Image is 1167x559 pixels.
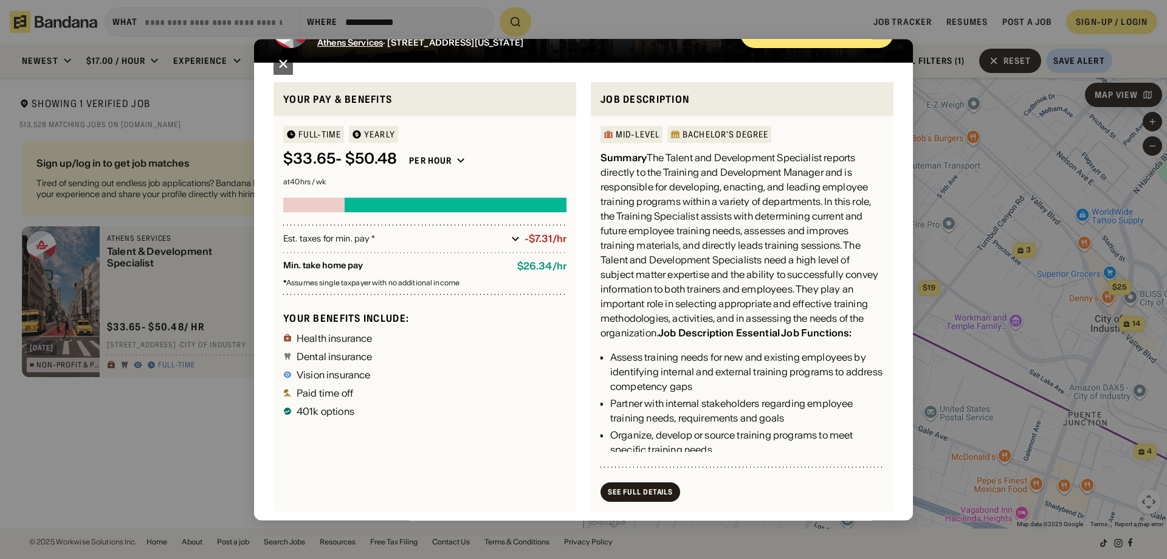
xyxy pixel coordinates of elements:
div: YEARLY [364,131,395,139]
div: at 40 hrs / wk [283,179,566,186]
div: $ 33.65 - $50.48 [283,151,397,168]
div: Full-time [298,131,341,139]
div: Your benefits include: [283,312,566,325]
div: Assumes single taxpayer with no additional income [283,280,566,287]
div: Mid-Level [616,131,659,139]
div: Health insurance [297,333,373,343]
div: Assess training needs for new and existing employees by identifying internal and external trainin... [610,350,884,394]
div: Est. taxes for min. pay * [283,233,506,245]
div: · [STREET_ADDRESS][US_STATE] [317,38,731,48]
div: Dental insurance [297,352,373,361]
div: Organize, develop or source training programs to meet specific training needs [610,428,884,457]
div: 401k options [297,406,354,416]
div: Per hour [409,156,452,167]
div: Bachelor's Degree [683,131,768,139]
span: Athens Services [317,37,383,48]
div: Job Description [658,327,734,339]
div: $ 26.34 / hr [517,261,566,273]
div: See Full Details [608,488,673,496]
div: Paid time off [297,388,353,398]
div: Essential Job Functions: [736,327,852,339]
div: Partner with internal stakeholders regarding employee training needs, requirements and goals [610,397,884,426]
div: The Talent and Development Specialist reports directly to the Training and Development Manager an... [601,151,884,341]
div: Vision insurance [297,370,371,380]
div: Min. take home pay [283,261,508,273]
div: Summary [601,152,647,164]
div: Job Description [601,92,884,107]
div: Your pay & benefits [283,92,566,107]
div: -$7.31/hr [525,234,566,245]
